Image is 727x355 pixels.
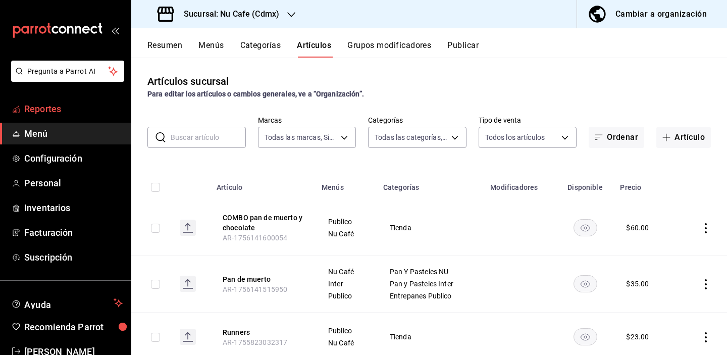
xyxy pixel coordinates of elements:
[328,280,365,287] span: Inter
[328,230,365,237] span: Nu Café
[390,268,472,275] span: Pan Y Pasteles NU
[211,168,316,200] th: Artículo
[11,61,124,82] button: Pregunta a Parrot AI
[574,328,597,345] button: availability-product
[447,40,479,58] button: Publicar
[377,168,484,200] th: Categorías
[390,292,472,299] span: Entrepanes Publico
[615,7,707,21] div: Cambiar a organización
[111,26,119,34] button: open_drawer_menu
[7,73,124,84] a: Pregunta a Parrot AI
[485,132,545,142] span: Todos los artículos
[24,151,123,165] span: Configuración
[27,66,109,77] span: Pregunta a Parrot AI
[171,127,246,147] input: Buscar artículo
[626,223,649,233] div: $ 60.00
[328,339,365,346] span: Nu Café
[701,332,711,342] button: actions
[147,90,364,98] strong: Para editar los artículos o cambios generales, ve a “Organización”.
[328,327,365,334] span: Publico
[328,292,365,299] span: Publico
[368,117,466,124] label: Categorías
[626,332,649,342] div: $ 23.00
[556,168,614,200] th: Disponible
[147,40,182,58] button: Resumen
[24,127,123,140] span: Menú
[484,168,556,200] th: Modificadores
[479,117,577,124] label: Tipo de venta
[223,327,303,337] button: edit-product-location
[375,132,448,142] span: Todas las categorías, Sin categoría
[390,224,472,231] span: Tienda
[701,223,711,233] button: actions
[258,117,356,124] label: Marcas
[265,132,338,142] span: Todas las marcas, Sin marca
[589,127,644,148] button: Ordenar
[176,8,279,20] h3: Sucursal: Nu Cafe (Cdmx)
[223,274,303,284] button: edit-product-location
[223,285,287,293] span: AR-1756141515950
[24,102,123,116] span: Reportes
[701,279,711,289] button: actions
[390,333,472,340] span: Tienda
[24,320,123,334] span: Recomienda Parrot
[24,250,123,264] span: Suscripción
[297,40,331,58] button: Artículos
[240,40,281,58] button: Categorías
[390,280,472,287] span: Pan y Pasteles Inter
[223,234,287,242] span: AR-1756141600054
[24,176,123,190] span: Personal
[24,201,123,215] span: Inventarios
[198,40,224,58] button: Menús
[626,279,649,289] div: $ 35.00
[147,40,727,58] div: navigation tabs
[656,127,711,148] button: Artículo
[147,74,229,89] div: Artículos sucursal
[614,168,681,200] th: Precio
[328,218,365,225] span: Publico
[24,297,110,309] span: Ayuda
[574,275,597,292] button: availability-product
[223,338,287,346] span: AR-1755823032317
[574,219,597,236] button: availability-product
[316,168,377,200] th: Menús
[328,268,365,275] span: Nu Café
[223,213,303,233] button: edit-product-location
[24,226,123,239] span: Facturación
[347,40,431,58] button: Grupos modificadores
